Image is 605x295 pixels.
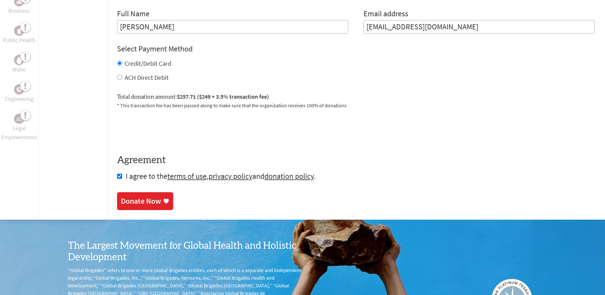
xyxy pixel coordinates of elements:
div: Engineering [14,84,24,95]
div: Water [14,55,24,65]
div: Public Health [14,26,24,36]
p: Legal Empowerment [1,124,37,142]
a: Public HealthPublic Health [3,26,35,45]
a: WaterWater [12,55,26,74]
img: Engineering [17,87,22,92]
p: Public Health [3,36,35,45]
a: terms of use [167,171,207,181]
div: Donate Now [121,196,161,206]
a: Legal EmpowermentLegal Empowerment [1,114,37,142]
img: Public Health [17,27,22,34]
label: ACH Direct Debit [125,73,169,81]
div: Legal Empowerment [14,114,24,124]
p: * This transaction fee has been passed along to make sure that the organization receives 100% of ... [117,102,595,109]
h4: Select Payment Method [117,44,595,54]
input: Enter Full Name [117,20,348,34]
input: Your Email [364,20,595,34]
label: Credit/Debit Card [125,59,171,67]
span: I agree to the , and . [126,171,316,181]
p: Water [12,65,26,74]
img: Legal Empowerment [17,117,22,121]
label: Full Name [117,9,150,20]
label: Email address [364,9,408,20]
a: EngineeringEngineering [5,84,33,103]
h3: The Largest Movement for Global Health and Holistic Development [68,240,303,263]
span: $257.71 ($249 + 3.5% transaction fee) [177,93,269,100]
img: Water [17,57,22,64]
p: Engineering [5,95,33,103]
iframe: reCAPTCHA [117,117,214,142]
a: Donate Now [117,192,173,210]
h4: Agreement [117,155,595,166]
a: privacy policy [209,171,252,181]
p: Business [8,6,30,15]
a: donation policy [264,171,314,181]
label: Total donation amount: [117,92,269,102]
